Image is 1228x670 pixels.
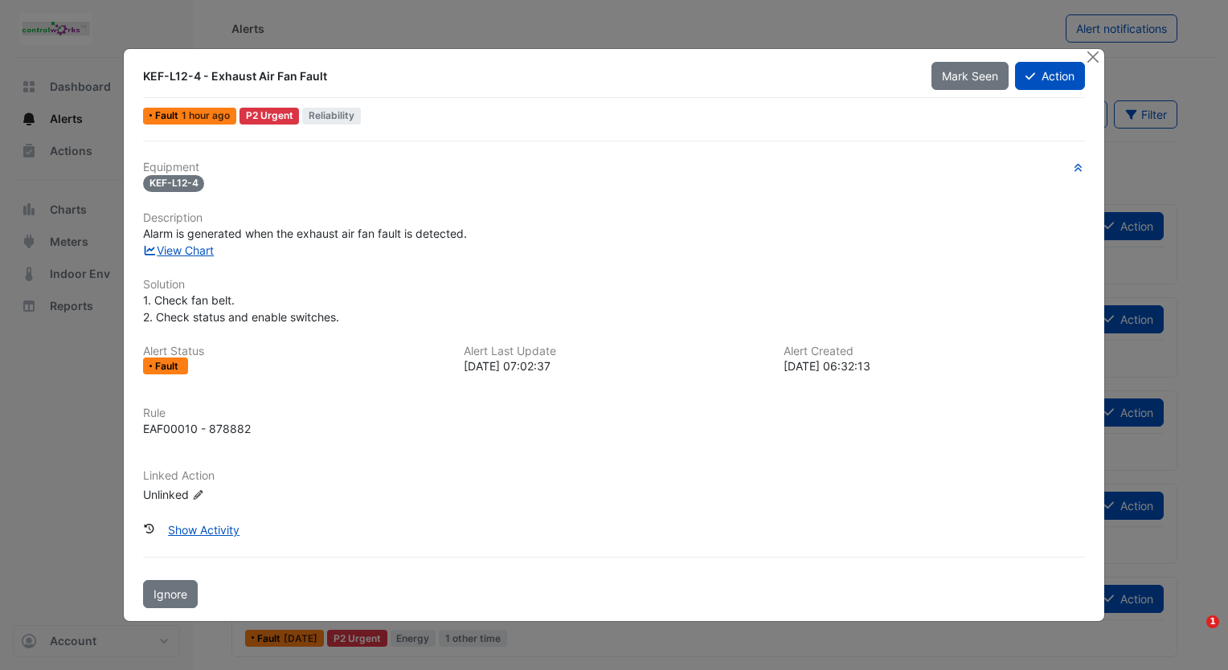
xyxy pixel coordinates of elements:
h6: Rule [143,406,1085,420]
button: Action [1015,62,1085,90]
span: 1 [1206,615,1219,628]
div: P2 Urgent [239,108,300,125]
div: EAF00010 - 878882 [143,420,251,437]
h6: Alert Status [143,345,444,358]
h6: Alert Created [784,345,1085,358]
h6: Linked Action [143,469,1085,483]
span: Fault [155,362,182,371]
div: [DATE] 06:32:13 [784,357,1085,374]
button: Close [1084,49,1101,66]
h6: Alert Last Update [464,345,765,358]
iframe: Intercom live chat [1173,615,1212,654]
span: KEF-L12-4 [143,175,205,192]
button: Ignore [143,580,198,608]
button: Show Activity [158,516,250,544]
span: Fri 05-Sep-2025 07:02 AEST [182,109,230,121]
div: KEF-L12-4 - Exhaust Air Fan Fault [143,68,912,84]
h6: Solution [143,278,1085,292]
h6: Description [143,211,1085,225]
span: Alarm is generated when the exhaust air fan fault is detected. [143,227,467,240]
span: Fault [155,111,182,121]
a: View Chart [143,243,215,257]
div: [DATE] 07:02:37 [464,357,765,374]
div: Unlinked [143,486,336,503]
fa-icon: Edit Linked Action [192,489,204,501]
button: Mark Seen [931,62,1009,90]
span: Mark Seen [942,69,998,83]
span: Ignore [153,587,187,601]
span: 1. Check fan belt. 2. Check status and enable switches. [143,293,339,324]
h6: Equipment [143,161,1085,174]
span: Reliability [302,108,361,125]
